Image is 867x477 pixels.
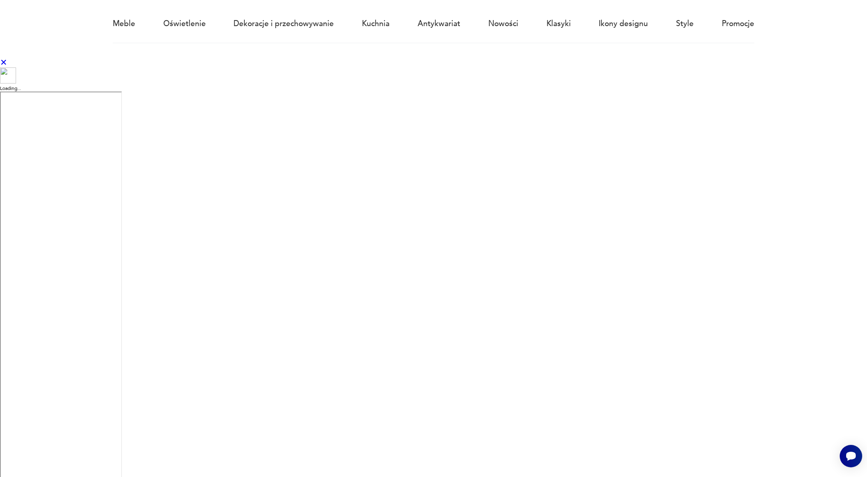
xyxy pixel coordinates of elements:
a: Ikony designu [599,5,648,42]
a: Kuchnia [362,5,390,42]
a: Dekoracje i przechowywanie [234,5,334,42]
iframe: Smartsupp widget button [840,445,862,467]
a: Style [676,5,694,42]
a: Meble [113,5,135,42]
a: Nowości [488,5,518,42]
a: Antykwariat [418,5,460,42]
a: Oświetlenie [163,5,206,42]
a: Promocje [722,5,754,42]
a: Klasyki [546,5,571,42]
